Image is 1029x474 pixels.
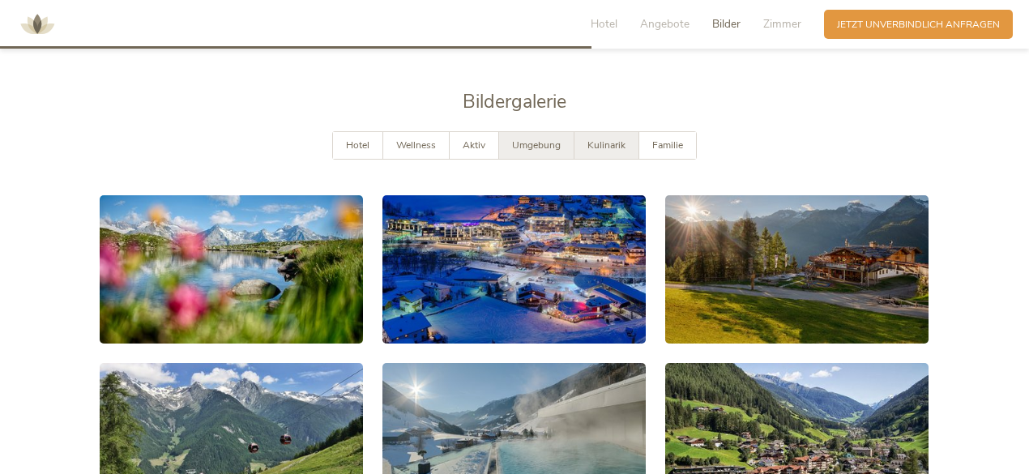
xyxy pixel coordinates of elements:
[652,139,683,152] span: Familie
[463,139,485,152] span: Aktiv
[712,16,741,32] span: Bilder
[587,139,626,152] span: Kulinarik
[640,16,690,32] span: Angebote
[13,19,62,28] a: AMONTI & LUNARIS Wellnessresort
[837,18,1000,32] span: Jetzt unverbindlich anfragen
[763,16,801,32] span: Zimmer
[512,139,561,152] span: Umgebung
[591,16,617,32] span: Hotel
[396,139,436,152] span: Wellness
[346,139,369,152] span: Hotel
[463,89,566,114] span: Bildergalerie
